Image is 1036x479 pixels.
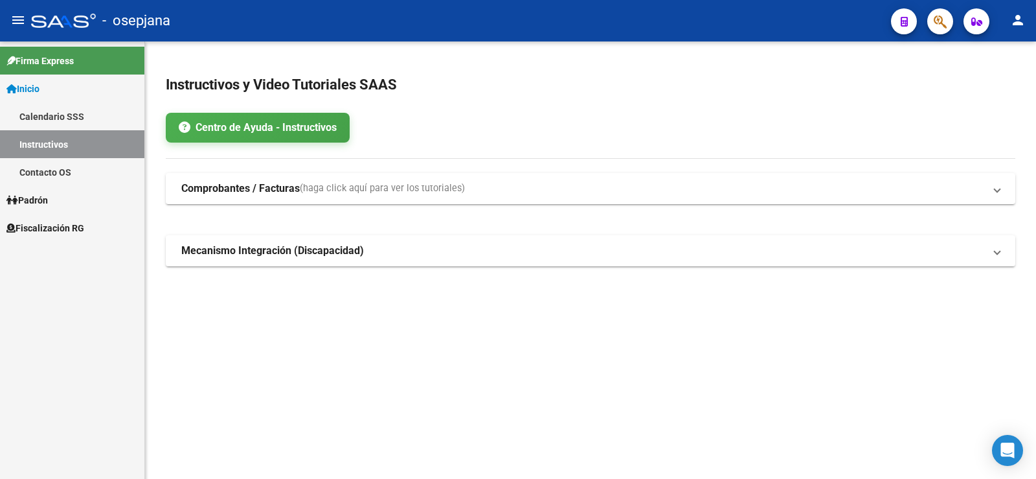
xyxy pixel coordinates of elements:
[181,244,364,258] strong: Mecanismo Integración (Discapacidad)
[1010,12,1026,28] mat-icon: person
[166,235,1015,266] mat-expansion-panel-header: Mecanismo Integración (Discapacidad)
[166,113,350,143] a: Centro de Ayuda - Instructivos
[6,221,84,235] span: Fiscalización RG
[166,73,1015,97] h2: Instructivos y Video Tutoriales SAAS
[300,181,465,196] span: (haga click aquí para ver los tutoriales)
[166,173,1015,204] mat-expansion-panel-header: Comprobantes / Facturas(haga click aquí para ver los tutoriales)
[10,12,26,28] mat-icon: menu
[992,435,1023,466] div: Open Intercom Messenger
[6,54,74,68] span: Firma Express
[181,181,300,196] strong: Comprobantes / Facturas
[102,6,170,35] span: - osepjana
[6,82,39,96] span: Inicio
[6,193,48,207] span: Padrón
